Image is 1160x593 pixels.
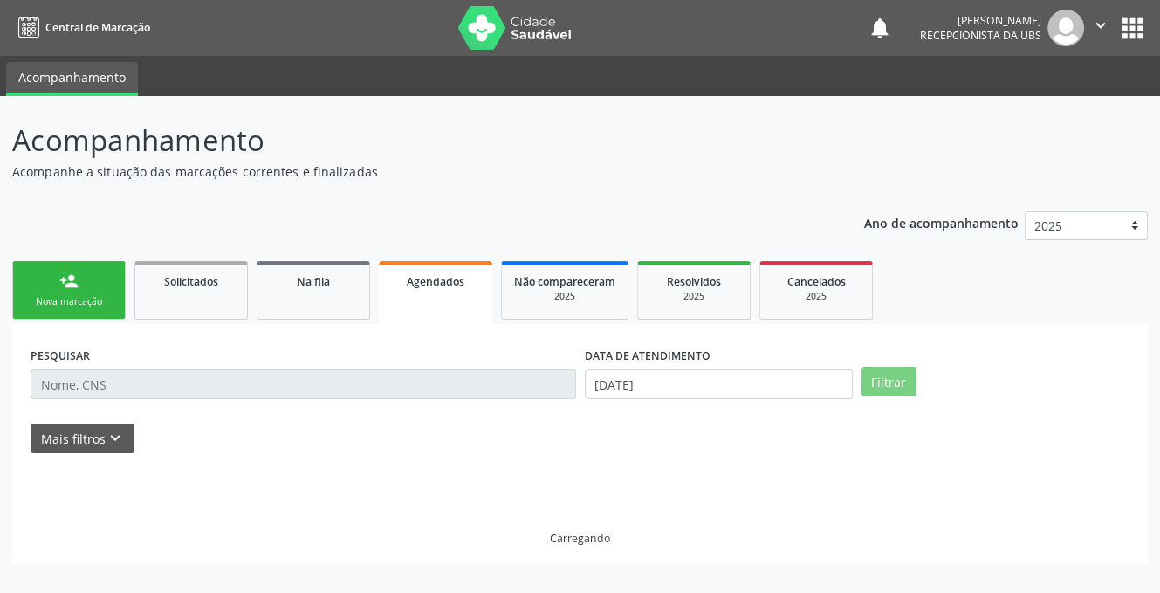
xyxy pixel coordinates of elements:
[550,531,610,546] div: Carregando
[1047,10,1084,46] img: img
[787,274,846,289] span: Cancelados
[1117,13,1148,44] button: apps
[164,274,218,289] span: Solicitados
[31,424,134,454] button: Mais filtroskeyboard_arrow_down
[407,274,464,289] span: Agendados
[920,28,1041,43] span: Recepcionista da UBS
[868,16,892,40] button: notifications
[59,272,79,291] div: person_add
[25,295,113,308] div: Nova marcação
[12,13,150,42] a: Central de Marcação
[667,274,721,289] span: Resolvidos
[514,274,615,289] span: Não compareceram
[864,211,1019,233] p: Ano de acompanhamento
[12,162,807,181] p: Acompanhe a situação das marcações correntes e finalizadas
[920,13,1041,28] div: [PERSON_NAME]
[6,62,138,96] a: Acompanhamento
[514,290,615,303] div: 2025
[585,342,710,369] label: DATA DE ATENDIMENTO
[1084,10,1117,46] button: 
[12,119,807,162] p: Acompanhamento
[31,369,576,399] input: Nome, CNS
[106,429,125,448] i: keyboard_arrow_down
[585,369,853,399] input: Selecione um intervalo
[1091,16,1110,35] i: 
[650,290,738,303] div: 2025
[45,20,150,35] span: Central de Marcação
[297,274,330,289] span: Na fila
[861,367,916,396] button: Filtrar
[772,290,860,303] div: 2025
[31,342,90,369] label: PESQUISAR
